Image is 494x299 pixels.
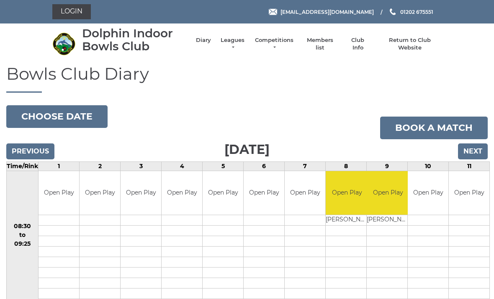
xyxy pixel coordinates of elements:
td: 10 [408,161,449,171]
a: Competitions [254,36,294,52]
input: Previous [6,143,54,159]
td: Open Play [39,171,79,215]
td: Open Play [244,171,284,215]
button: Choose date [6,105,108,128]
td: 6 [244,161,285,171]
td: 7 [285,161,326,171]
td: 4 [162,161,203,171]
span: [EMAIL_ADDRESS][DOMAIN_NAME] [280,8,374,15]
div: Dolphin Indoor Bowls Club [82,27,188,53]
td: Open Play [121,171,161,215]
img: Dolphin Indoor Bowls Club [52,32,75,55]
img: Phone us [390,8,396,15]
td: 1 [39,161,80,171]
td: 3 [121,161,162,171]
a: Diary [196,36,211,44]
td: Open Play [203,171,243,215]
td: Open Play [367,171,409,215]
td: Open Play [80,171,120,215]
a: Club Info [346,36,370,52]
td: 5 [203,161,244,171]
a: Return to Club Website [378,36,442,52]
td: 2 [80,161,121,171]
a: Book a match [380,117,488,139]
span: 01202 675551 [400,8,433,15]
td: Open Play [449,171,489,215]
a: Members list [302,36,337,52]
td: Time/Rink [7,161,39,171]
h1: Bowls Club Diary [6,65,488,93]
img: Email [269,9,277,15]
td: Open Play [408,171,448,215]
a: Email [EMAIL_ADDRESS][DOMAIN_NAME] [269,8,374,16]
td: Open Play [162,171,202,215]
td: Open Play [326,171,368,215]
a: Login [52,4,91,19]
td: 8 [326,161,367,171]
td: 9 [367,161,408,171]
td: [PERSON_NAME] [326,215,368,226]
a: Leagues [219,36,246,52]
input: Next [458,143,488,159]
td: [PERSON_NAME] [367,215,409,226]
td: 11 [449,161,490,171]
a: Phone us 01202 675551 [389,8,433,16]
td: Open Play [285,171,325,215]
